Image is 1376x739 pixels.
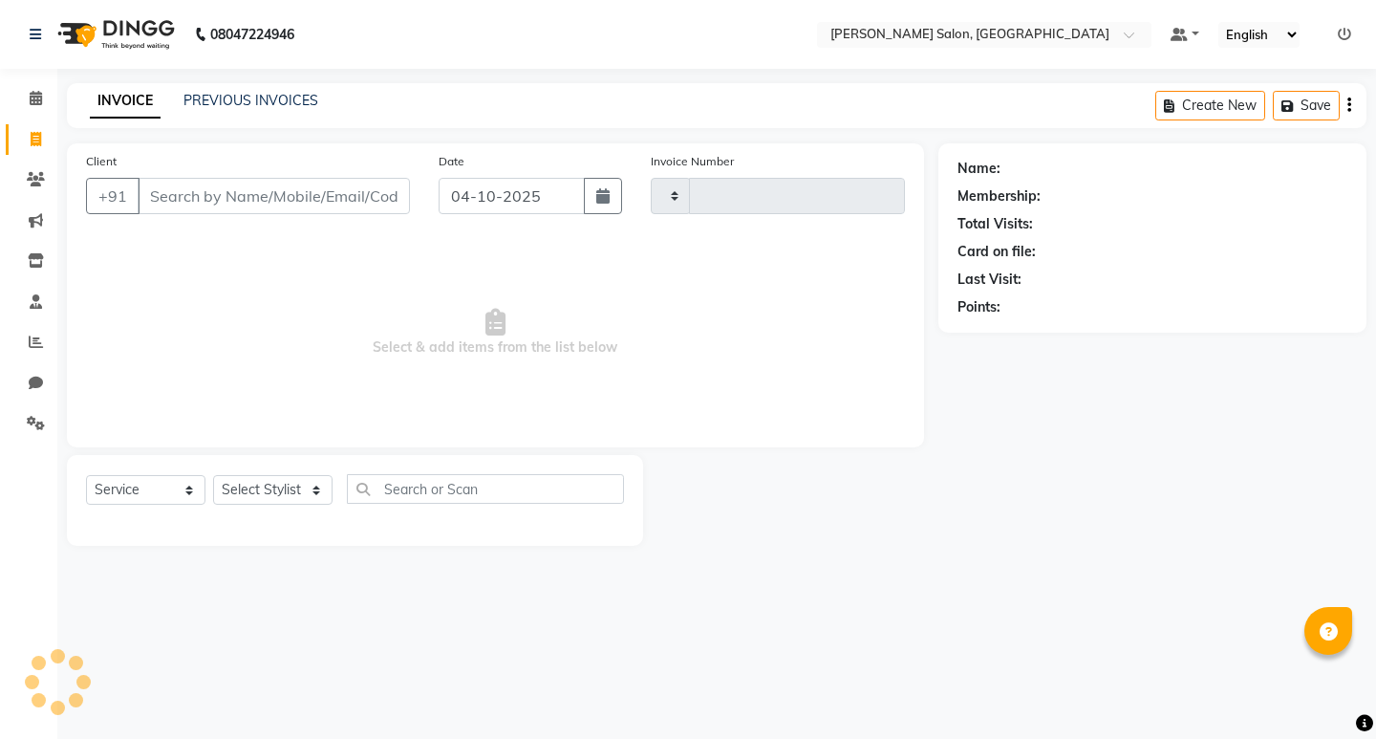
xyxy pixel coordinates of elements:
[86,178,140,214] button: +91
[86,237,905,428] span: Select & add items from the list below
[651,153,734,170] label: Invoice Number
[347,474,624,504] input: Search or Scan
[210,8,294,61] b: 08047224946
[183,92,318,109] a: PREVIOUS INVOICES
[439,153,464,170] label: Date
[1155,91,1265,120] button: Create New
[957,186,1041,206] div: Membership:
[1296,663,1357,720] iframe: chat widget
[957,297,1000,317] div: Points:
[138,178,410,214] input: Search by Name/Mobile/Email/Code
[86,153,117,170] label: Client
[957,159,1000,179] div: Name:
[1273,91,1340,120] button: Save
[957,242,1036,262] div: Card on file:
[957,270,1021,290] div: Last Visit:
[49,8,180,61] img: logo
[957,214,1033,234] div: Total Visits:
[90,84,161,119] a: INVOICE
